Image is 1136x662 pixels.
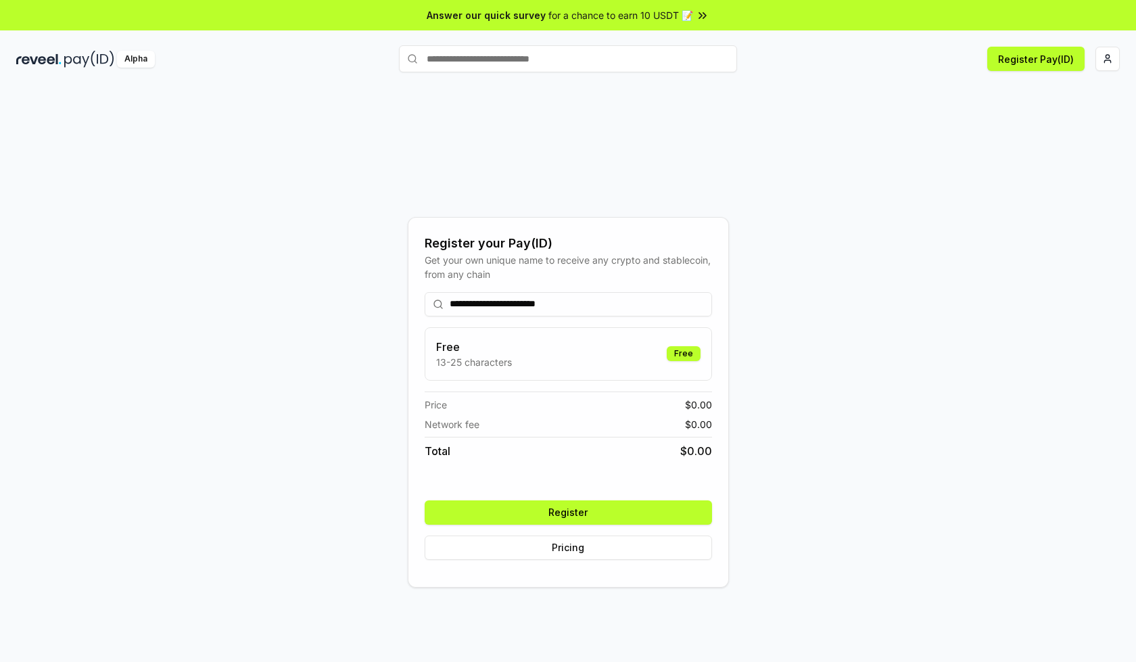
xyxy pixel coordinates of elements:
span: $ 0.00 [685,398,712,412]
span: $ 0.00 [685,417,712,431]
img: pay_id [64,51,114,68]
img: reveel_dark [16,51,62,68]
span: Total [425,443,450,459]
p: 13-25 characters [436,355,512,369]
div: Free [667,346,701,361]
span: Network fee [425,417,479,431]
span: Answer our quick survey [427,8,546,22]
button: Pricing [425,536,712,560]
button: Register [425,500,712,525]
h3: Free [436,339,512,355]
span: $ 0.00 [680,443,712,459]
div: Get your own unique name to receive any crypto and stablecoin, from any chain [425,253,712,281]
div: Register your Pay(ID) [425,234,712,253]
button: Register Pay(ID) [987,47,1085,71]
span: Price [425,398,447,412]
span: for a chance to earn 10 USDT 📝 [548,8,693,22]
div: Alpha [117,51,155,68]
